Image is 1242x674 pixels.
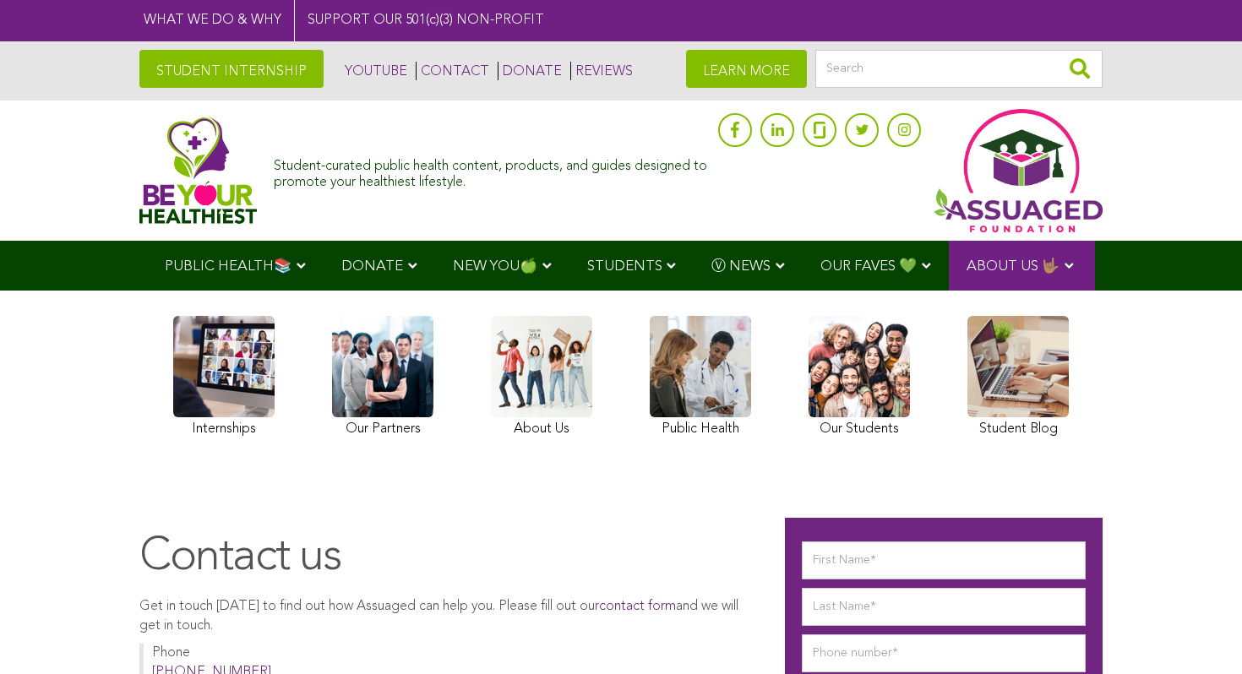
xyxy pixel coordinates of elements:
[967,259,1060,274] span: ABOUT US 🤟🏽
[453,259,537,274] span: NEW YOU🍏
[814,122,825,139] img: glassdoor
[815,50,1103,88] input: Search
[802,541,1086,579] input: First Name*
[711,259,771,274] span: Ⓥ NEWS
[498,62,562,80] a: DONATE
[934,109,1103,232] img: Assuaged App
[139,117,257,224] img: Assuaged
[139,597,751,635] p: Get in touch [DATE] to find out how Assuaged can help you. Please fill out our and we will get in...
[686,50,807,88] a: LEARN MORE
[139,50,324,88] a: STUDENT INTERNSHIP
[139,241,1103,291] div: Navigation Menu
[802,634,1086,672] input: Phone number*
[341,259,403,274] span: DONATE
[340,62,407,80] a: YOUTUBE
[820,259,917,274] span: OUR FAVES 💚
[274,150,710,191] div: Student-curated public health content, products, and guides designed to promote your healthiest l...
[570,62,633,80] a: REVIEWS
[802,588,1086,626] input: Last Name*
[165,259,291,274] span: PUBLIC HEALTH📚
[139,530,751,585] h1: Contact us
[587,259,662,274] span: STUDENTS
[599,600,676,613] a: contact form
[416,62,489,80] a: CONTACT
